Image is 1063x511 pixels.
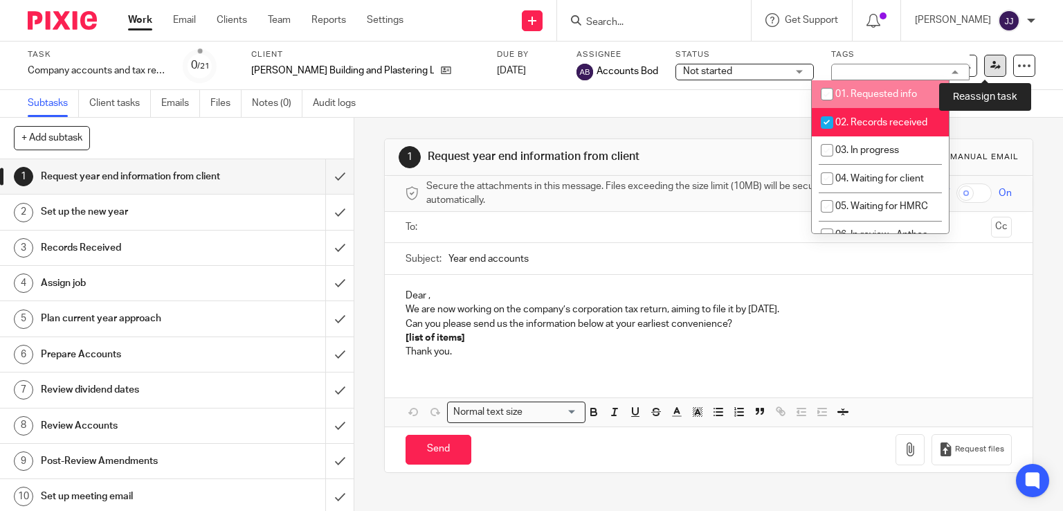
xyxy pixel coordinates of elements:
label: Tags [831,49,970,60]
h1: Review Accounts [41,415,221,436]
button: + Add subtask [14,126,90,150]
label: Task [28,49,166,60]
div: Search for option [447,402,585,423]
span: Secure the attachments in this message. Files exceeding the size limit (10MB) will be secured aut... [426,179,844,208]
div: Manual email [950,152,1019,163]
h1: Request year end information from client [428,150,738,164]
h1: Review dividend dates [41,379,221,400]
h1: Request year end information from client [41,166,221,187]
div: 10 [14,487,33,506]
span: 01. Requested info [835,89,917,99]
a: Subtasks [28,90,79,117]
a: Work [128,13,152,27]
p: [PERSON_NAME] [915,13,991,27]
p: Can you please send us the information below at your earliest convenience? [406,317,1012,331]
label: Due by [497,49,559,60]
span: 04. Waiting for client [835,174,924,183]
a: Settings [367,13,403,27]
p: Thank you. [406,345,1012,359]
div: 1 [14,167,33,186]
div: 3 [14,238,33,258]
p: [PERSON_NAME] Building and Plastering Limited [251,64,434,78]
label: Status [675,49,814,60]
span: Accounts Bod [597,64,658,78]
label: Assignee [576,49,658,60]
div: 2 [14,203,33,222]
div: 9 [14,451,33,471]
span: 05. Waiting for HMRC [835,201,928,211]
span: On [999,186,1012,200]
h1: Plan current year approach [41,308,221,329]
span: Not started [683,66,732,76]
input: Search for option [527,405,577,420]
span: 06. In review - Anthea [835,230,927,240]
label: Subject: [406,252,442,266]
a: Clients [217,13,247,27]
a: Emails [161,90,200,117]
a: Team [268,13,291,27]
span: [DATE] [497,66,526,75]
span: 02. Records received [835,118,927,127]
div: 0 [191,57,210,73]
h1: Set up meeting email [41,486,221,507]
a: Client tasks [89,90,151,117]
div: 5 [14,310,33,329]
div: Company accounts and tax return [28,64,166,78]
div: 7 [14,380,33,400]
h1: Set up the new year [41,201,221,222]
h1: Post-Review Amendments [41,451,221,472]
span: Get Support [785,15,838,25]
button: Request files [932,434,1012,465]
label: Client [251,49,480,60]
small: /21 [197,62,210,70]
div: 8 [14,416,33,436]
div: 1 [399,146,421,168]
label: To: [406,220,421,234]
img: svg%3E [576,64,593,80]
h1: Prepare Accounts [41,344,221,365]
a: Reports [311,13,346,27]
div: 6 [14,345,33,364]
a: Files [210,90,242,117]
h1: Records Received [41,237,221,258]
img: Pixie [28,11,97,30]
img: svg%3E [998,10,1020,32]
p: We are now working on the company’s corporation tax return, aiming to file it by [DATE]. [406,303,1012,316]
input: Search [585,17,709,29]
a: Audit logs [313,90,366,117]
p: Dear , [406,289,1012,303]
span: Normal text size [451,405,526,420]
h1: Assign job [41,273,221,294]
button: Cc [991,217,1012,237]
div: 4 [14,274,33,293]
span: 03. In progress [835,145,899,155]
a: Notes (0) [252,90,302,117]
a: Email [173,13,196,27]
strong: [list of items] [406,333,465,343]
input: Send [406,435,471,465]
span: Request files [955,444,1004,455]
